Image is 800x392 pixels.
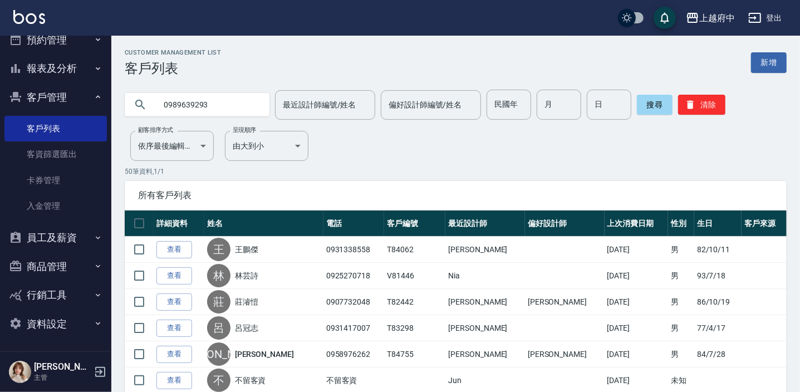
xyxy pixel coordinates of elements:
td: 93/7/18 [694,263,742,289]
button: 清除 [678,95,725,115]
div: 林 [207,264,230,287]
p: 主管 [34,373,91,383]
a: 林芸詩 [235,270,258,281]
td: T84062 [384,237,445,263]
td: 84/7/28 [694,341,742,367]
td: 男 [668,263,694,289]
a: [PERSON_NAME] [235,349,294,360]
th: 客戶編號 [384,210,445,237]
button: 員工及薪資 [4,223,107,252]
td: [PERSON_NAME] [445,237,525,263]
td: [DATE] [605,289,669,315]
td: 男 [668,315,694,341]
div: 莊 [207,290,230,313]
th: 詳細資料 [154,210,204,237]
th: 性別 [668,210,694,237]
td: 男 [668,237,694,263]
div: 由大到小 [225,131,308,161]
th: 上次消費日期 [605,210,669,237]
td: Nia [445,263,525,289]
th: 生日 [694,210,742,237]
td: 77/4/17 [694,315,742,341]
a: 卡券管理 [4,168,107,193]
button: 資料設定 [4,310,107,339]
p: 50 筆資料, 1 / 1 [125,166,787,177]
td: [DATE] [605,237,669,263]
td: [PERSON_NAME] [525,341,605,367]
div: [PERSON_NAME] [207,342,230,366]
a: 客資篩選匯出 [4,141,107,167]
a: 入金管理 [4,193,107,219]
img: Person [9,361,31,383]
td: [PERSON_NAME] [445,289,525,315]
button: 搜尋 [637,95,673,115]
td: 男 [668,289,694,315]
h3: 客戶列表 [125,61,221,76]
a: 王鵬傑 [235,244,258,255]
a: 查看 [156,293,192,311]
a: 查看 [156,241,192,258]
a: 莊濬愷 [235,296,258,307]
button: 登出 [744,8,787,28]
td: 男 [668,341,694,367]
a: 不留客資 [235,375,266,386]
a: 查看 [156,320,192,337]
td: [PERSON_NAME] [445,341,525,367]
td: [PERSON_NAME] [525,289,605,315]
td: 0931417007 [323,315,385,341]
td: 0931338558 [323,237,385,263]
td: [DATE] [605,341,669,367]
td: 86/10/19 [694,289,742,315]
h2: Customer Management List [125,49,221,56]
a: 呂冠志 [235,322,258,334]
button: 行銷工具 [4,281,107,310]
a: 新增 [751,52,787,73]
a: 查看 [156,346,192,363]
h5: [PERSON_NAME] [34,361,91,373]
button: save [654,7,676,29]
a: 客戶列表 [4,116,107,141]
td: [PERSON_NAME] [445,315,525,341]
th: 客戶來源 [742,210,787,237]
div: 王 [207,238,230,261]
button: 上越府中 [681,7,739,30]
div: 上越府中 [699,11,735,25]
td: [DATE] [605,315,669,341]
td: 0907732048 [323,289,385,315]
input: 搜尋關鍵字 [156,90,261,120]
div: 呂 [207,316,230,340]
a: 查看 [156,372,192,389]
th: 最近設計師 [445,210,525,237]
td: 82/10/11 [694,237,742,263]
div: 依序最後編輯時間 [130,131,214,161]
th: 偏好設計師 [525,210,605,237]
td: 0958976262 [323,341,385,367]
label: 呈現順序 [233,126,256,134]
button: 預約管理 [4,26,107,55]
th: 電話 [323,210,385,237]
td: [DATE] [605,263,669,289]
button: 商品管理 [4,252,107,281]
button: 報表及分析 [4,54,107,83]
td: 0925270718 [323,263,385,289]
td: T82442 [384,289,445,315]
span: 所有客戶列表 [138,190,773,201]
th: 姓名 [204,210,323,237]
img: Logo [13,10,45,24]
td: T84755 [384,341,445,367]
td: T83298 [384,315,445,341]
a: 查看 [156,267,192,285]
label: 顧客排序方式 [138,126,173,134]
div: 不 [207,369,230,392]
button: 客戶管理 [4,83,107,112]
td: V81446 [384,263,445,289]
